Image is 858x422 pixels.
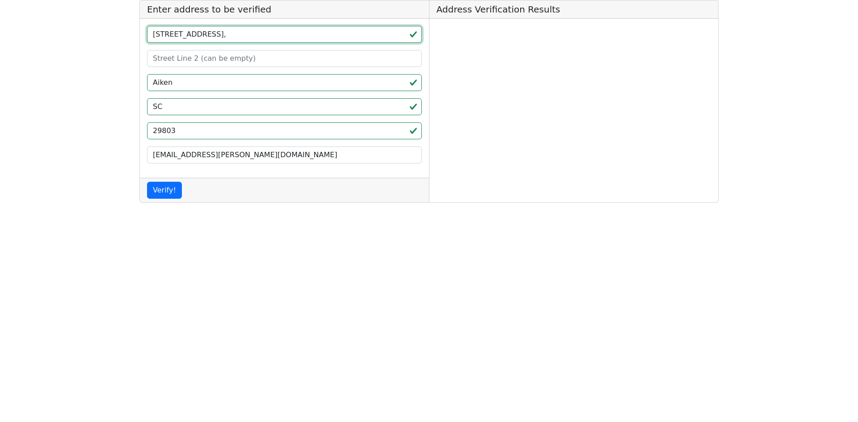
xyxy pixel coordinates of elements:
[140,0,429,19] h5: Enter address to be verified
[147,122,422,139] input: ZIP code 5 or 5+4
[147,50,422,67] input: Street Line 2 (can be empty)
[147,26,422,43] input: Street Line 1
[147,146,422,163] input: Your Email
[147,182,182,199] button: Verify!
[429,0,719,19] h5: Address Verification Results
[147,74,422,91] input: City
[147,98,422,115] input: 2-Letter State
